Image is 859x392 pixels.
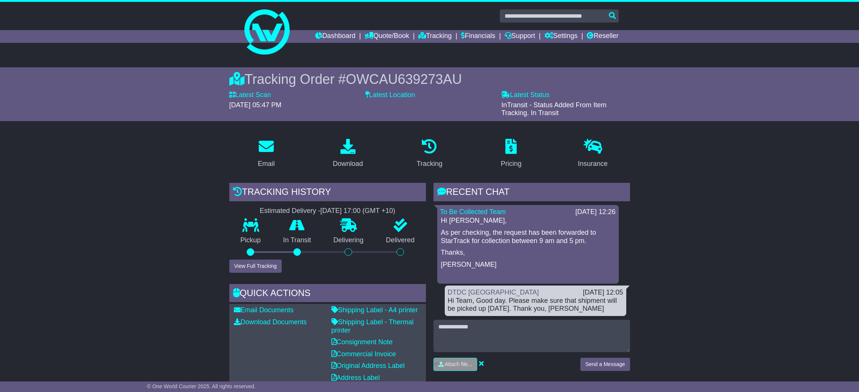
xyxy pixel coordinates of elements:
[587,30,618,43] a: Reseller
[253,136,279,172] a: Email
[346,71,462,87] span: OWCAU639273AU
[501,101,606,117] span: InTransit - Status Added From Item Tracking. In Transit
[461,30,495,43] a: Financials
[229,236,272,245] p: Pickup
[331,338,393,346] a: Consignment Note
[147,383,256,389] span: © One World Courier 2025. All rights reserved.
[433,183,630,203] div: RECENT CHAT
[331,350,396,358] a: Commercial Invoice
[229,183,426,203] div: Tracking history
[441,229,615,245] p: As per checking, the request has been forwarded to StarTrack for collection between 9 am and 5 pm.
[441,217,615,225] p: Hi [PERSON_NAME],
[441,261,615,269] p: [PERSON_NAME]
[448,297,623,313] div: Hi Team, Good day. Please make sure that shipment will be picked up [DATE]. Thank you, [PERSON_NAME]
[365,30,409,43] a: Quote/Book
[331,318,414,334] a: Shipping Label - Thermal printer
[331,306,418,314] a: Shipping Label - A4 printer
[229,101,282,109] span: [DATE] 05:47 PM
[418,30,452,43] a: Tracking
[448,289,539,296] a: DTDC [GEOGRAPHIC_DATA]
[229,91,271,99] label: Latest Scan
[505,30,535,43] a: Support
[234,306,294,314] a: Email Documents
[496,136,526,172] a: Pricing
[583,289,623,297] div: [DATE] 12:05
[333,159,363,169] div: Download
[578,159,608,169] div: Insurance
[320,207,395,215] div: [DATE] 17:00 (GMT +10)
[328,136,368,172] a: Download
[575,208,616,216] div: [DATE] 12:26
[412,136,447,172] a: Tracking
[322,236,375,245] p: Delivering
[234,318,307,326] a: Download Documents
[441,249,615,257] p: Thanks,
[573,136,613,172] a: Insurance
[545,30,578,43] a: Settings
[258,159,275,169] div: Email
[229,207,426,215] div: Estimated Delivery -
[229,260,282,273] button: View Full Tracking
[331,374,380,381] a: Address Label
[501,91,549,99] label: Latest Status
[229,284,426,304] div: Quick Actions
[440,208,506,216] a: To Be Collected Team
[375,236,426,245] p: Delivered
[331,362,405,369] a: Original Address Label
[272,236,322,245] p: In Transit
[580,358,630,371] button: Send a Message
[365,91,415,99] label: Latest Location
[315,30,356,43] a: Dashboard
[229,71,630,87] div: Tracking Order #
[417,159,442,169] div: Tracking
[501,159,522,169] div: Pricing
